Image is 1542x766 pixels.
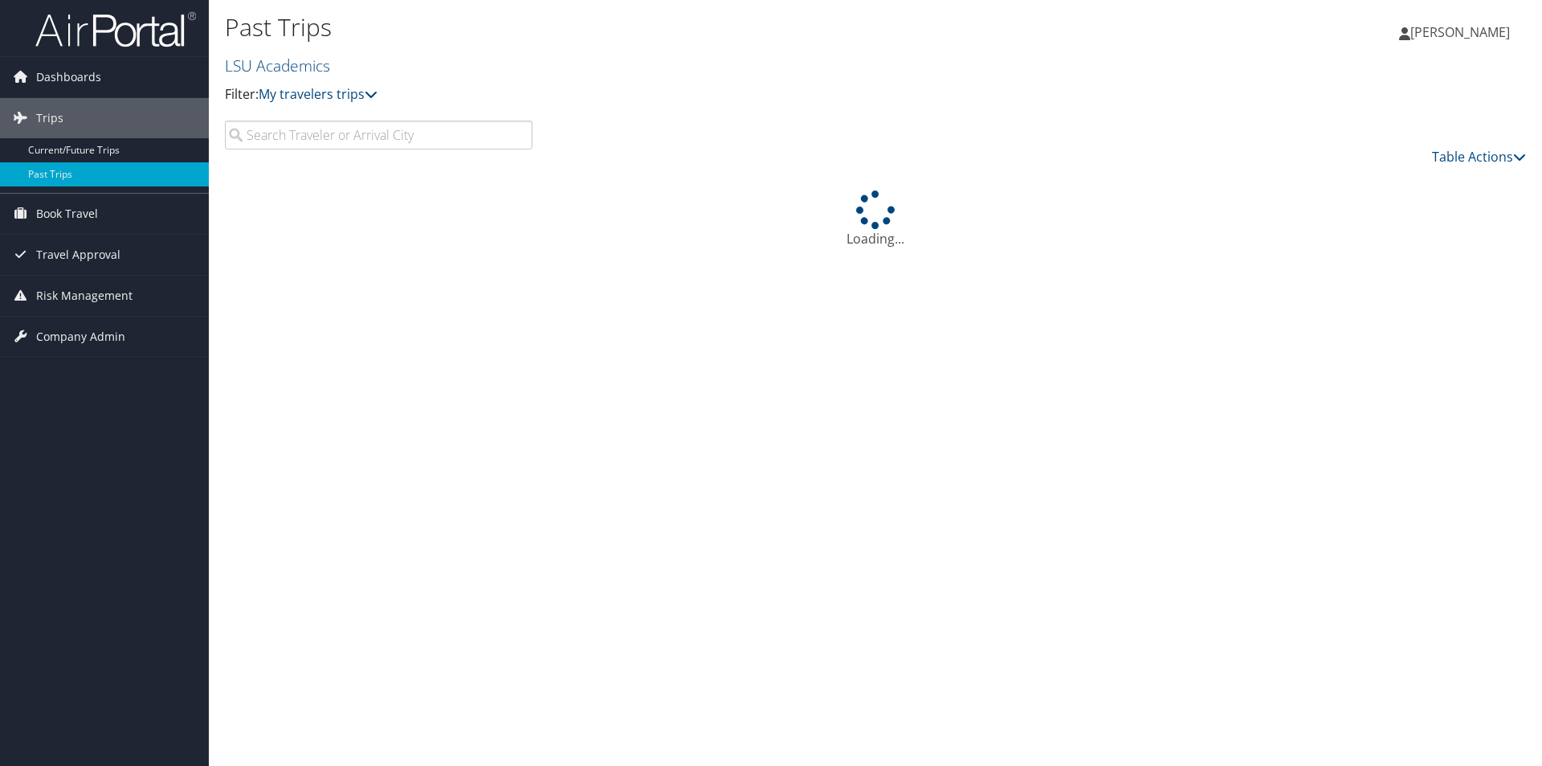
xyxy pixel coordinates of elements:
span: Trips [36,98,63,138]
div: Loading... [225,190,1526,248]
span: Company Admin [36,317,125,357]
span: Dashboards [36,57,101,97]
input: Search Traveler or Arrival City [225,121,532,150]
a: LSU Academics [225,55,334,76]
a: My travelers trips [259,85,377,103]
span: Travel Approval [36,235,120,275]
span: [PERSON_NAME] [1410,23,1510,41]
a: [PERSON_NAME] [1399,8,1526,56]
p: Filter: [225,84,1092,105]
span: Risk Management [36,276,133,316]
h1: Past Trips [225,10,1092,44]
img: airportal-logo.png [35,10,196,48]
span: Book Travel [36,194,98,234]
a: Table Actions [1432,148,1526,166]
